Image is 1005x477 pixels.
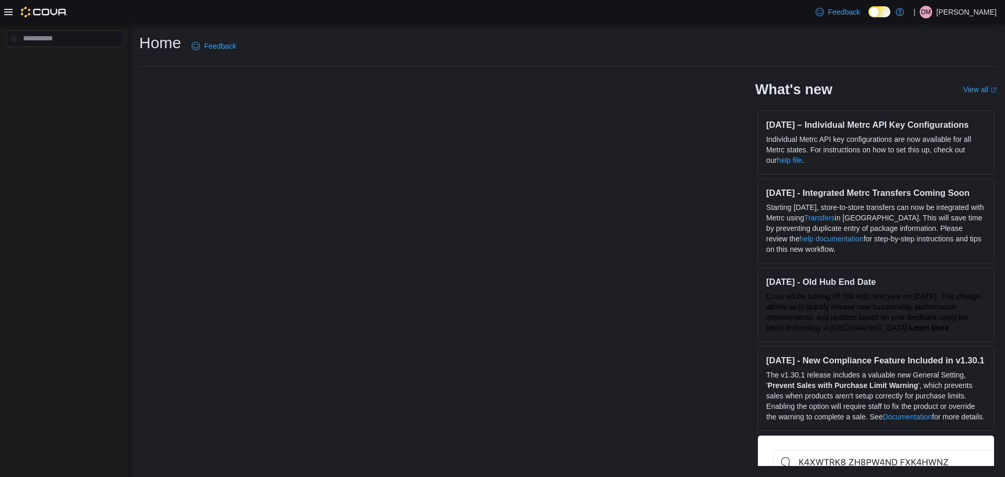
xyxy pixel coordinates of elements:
p: | [913,6,915,18]
input: Dark Mode [868,6,890,17]
p: Starting [DATE], store-to-store transfers can now be integrated with Metrc using in [GEOGRAPHIC_D... [766,202,986,254]
strong: Prevent Sales with Purchase Limit Warning [768,381,918,390]
h3: [DATE] - Old Hub End Date [766,276,986,287]
h1: Home [139,32,181,53]
nav: Complex example [6,49,124,74]
svg: External link [990,87,997,93]
a: Documentation [883,413,932,421]
p: The v1.30.1 release includes a valuable new General Setting, ' ', which prevents sales when produ... [766,370,986,422]
span: Feedback [828,7,860,17]
a: help file [777,156,802,164]
a: Transfers [804,214,835,222]
span: Cova will be turning off Old Hub next year on [DATE]. This change allows us to quickly release ne... [766,292,980,332]
p: [PERSON_NAME] [936,6,997,18]
h3: [DATE] – Individual Metrc API Key Configurations [766,119,986,130]
span: Feedback [204,41,236,51]
a: Feedback [811,2,864,23]
a: Feedback [187,36,240,57]
img: Cova [21,7,68,17]
h2: What's new [755,81,832,98]
span: DM [921,6,931,18]
span: Dark Mode [868,17,869,18]
h3: [DATE] - New Compliance Feature Included in v1.30.1 [766,355,986,365]
div: Daniel Mendoza [920,6,932,18]
a: help documentation [800,235,864,243]
p: Individual Metrc API key configurations are now available for all Metrc states. For instructions ... [766,134,986,165]
a: Learn More [909,324,948,332]
a: View allExternal link [963,85,997,94]
h3: [DATE] - Integrated Metrc Transfers Coming Soon [766,187,986,198]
